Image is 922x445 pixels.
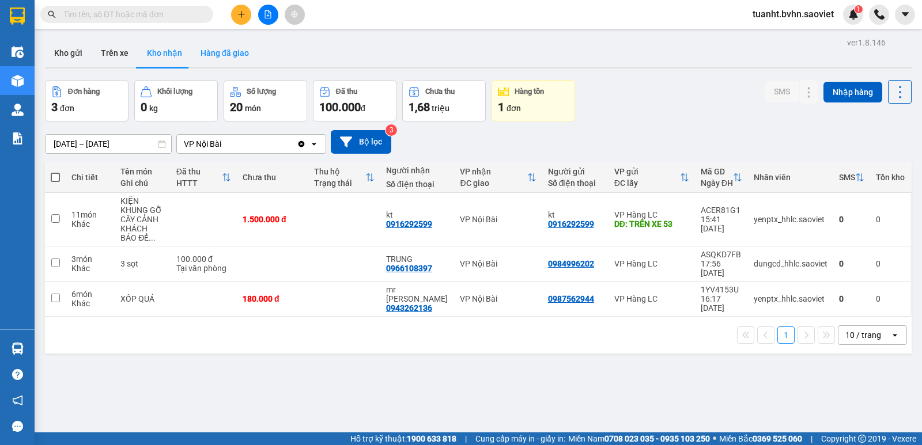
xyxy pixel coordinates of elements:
div: 0987562944 [548,294,594,303]
div: yenptx_hhlc.saoviet [754,215,827,224]
button: Số lượng20món [224,80,307,121]
span: 1 [498,100,504,114]
span: copyright [858,435,866,443]
span: ... [149,233,156,242]
div: VP Hàng LC [614,210,689,219]
span: đơn [60,104,74,113]
svg: open [309,139,319,149]
div: Người nhận [386,166,449,175]
div: Nhân viên [754,173,827,182]
div: Khác [71,299,109,308]
th: Toggle SortBy [695,162,748,193]
div: dungcd_hhlc.saoviet [754,259,827,268]
span: đơn [507,104,521,113]
div: VP Nội Bài [184,138,221,150]
div: Tại văn phòng [176,264,231,273]
span: caret-down [900,9,910,20]
div: TRUNG [386,254,449,264]
div: Chi tiết [71,173,109,182]
div: 0 [876,259,905,268]
span: Miền Nam [568,432,710,445]
img: warehouse-icon [12,46,24,58]
div: yenptx_hhlc.saoviet [754,294,827,303]
span: kg [149,104,158,113]
strong: 0369 525 060 [753,434,802,443]
div: KHÁCH BÁO ĐỂ NẰM ĐC_GÃY K CHỊU [120,224,165,242]
div: VP Nội Bài [460,259,536,268]
div: Trạng thái [314,178,365,188]
div: Ngày ĐH [701,178,733,188]
div: Khác [71,219,109,229]
div: 16:17 [DATE] [701,294,742,313]
div: 100.000 đ [176,254,231,264]
div: 0 [839,259,864,268]
img: phone-icon [874,9,885,20]
button: Bộ lọc [331,130,391,154]
div: 1YV4153U [701,285,742,294]
span: Cung cấp máy in - giấy in: [475,432,565,445]
button: aim [285,5,305,25]
button: Kho gửi [45,39,92,67]
div: Người gửi [548,167,603,176]
span: ⚪️ [713,436,716,441]
div: VP Hàng LC [614,259,689,268]
th: Toggle SortBy [833,162,870,193]
img: warehouse-icon [12,75,24,87]
span: món [245,104,261,113]
div: ĐC giao [460,178,527,188]
button: Đã thu100.000đ [313,80,396,121]
div: SMS [839,173,855,182]
button: Khối lượng0kg [134,80,218,121]
button: plus [231,5,251,25]
strong: 1900 633 818 [407,434,456,443]
div: 0943262136 [386,303,432,313]
div: VP nhận [460,167,527,176]
div: KIỆN KHUNG GỖ CÂY CẢNH [120,196,165,224]
div: 0 [876,294,905,303]
button: file-add [258,5,278,25]
button: Hàng đã giao [191,39,258,67]
div: Mã GD [701,167,733,176]
th: Toggle SortBy [609,162,695,193]
div: HTTT [176,178,222,188]
button: Nhập hàng [823,82,882,102]
div: Khác [71,264,109,273]
th: Toggle SortBy [454,162,542,193]
span: 3 [51,100,58,114]
img: icon-new-feature [848,9,859,20]
span: question-circle [12,369,23,380]
span: 0 [141,100,147,114]
div: Số điện thoại [548,178,603,188]
div: Tồn kho [876,173,905,182]
sup: 1 [855,5,863,13]
div: 0916292599 [548,219,594,229]
img: solution-icon [12,132,24,144]
div: 6 món [71,290,109,299]
div: 180.000 đ [243,294,303,303]
div: 0916292599 [386,219,432,229]
div: Thu hộ [314,167,365,176]
button: SMS [765,81,799,102]
div: Chưa thu [425,88,455,96]
button: caret-down [895,5,915,25]
div: Đã thu [176,167,222,176]
span: file-add [264,10,272,18]
div: 15:41 [DATE] [701,215,742,233]
sup: 3 [386,124,397,136]
div: 11 món [71,210,109,219]
div: Số lượng [247,88,276,96]
div: Số điện thoại [386,180,449,189]
svg: open [890,330,900,340]
button: Đơn hàng3đơn [45,80,129,121]
button: Kho nhận [138,39,191,67]
input: Selected VP Nội Bài. [222,138,224,150]
div: 17:56 [DATE] [701,259,742,277]
div: kt [386,210,449,219]
div: 0 [876,215,905,224]
div: VP Nội Bài [460,215,536,224]
div: VP Nội Bài [460,294,536,303]
div: mr tạo [386,285,449,303]
span: Miền Bắc [719,432,802,445]
div: Chưa thu [243,173,303,182]
div: Đã thu [336,88,357,96]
